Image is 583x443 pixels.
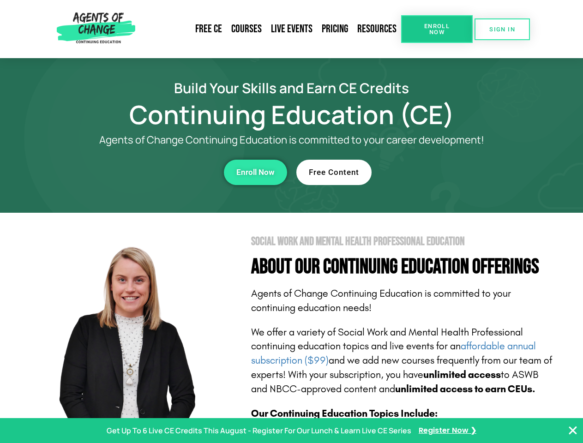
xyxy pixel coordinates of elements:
[107,424,411,437] p: Get Up To 6 Live CE Credits This August - Register For Our Lunch & Learn Live CE Series
[251,257,555,277] h4: About Our Continuing Education Offerings
[251,236,555,247] h2: Social Work and Mental Health Professional Education
[423,369,501,381] b: unlimited access
[251,325,555,396] p: We offer a variety of Social Work and Mental Health Professional continuing education topics and ...
[266,18,317,40] a: Live Events
[317,18,353,40] a: Pricing
[29,104,555,125] h1: Continuing Education (CE)
[296,160,372,185] a: Free Content
[224,160,287,185] a: Enroll Now
[395,383,535,395] b: unlimited access to earn CEUs.
[475,18,530,40] a: SIGN IN
[416,23,458,35] span: Enroll Now
[353,18,401,40] a: Resources
[401,15,473,43] a: Enroll Now
[66,134,518,146] p: Agents of Change Continuing Education is committed to your career development!
[29,81,555,95] h2: Build Your Skills and Earn CE Credits
[489,26,515,32] span: SIGN IN
[309,168,359,176] span: Free Content
[139,18,401,40] nav: Menu
[251,287,511,314] span: Agents of Change Continuing Education is committed to your continuing education needs!
[567,425,578,436] button: Close Banner
[227,18,266,40] a: Courses
[191,18,227,40] a: Free CE
[419,424,476,437] a: Register Now ❯
[236,168,275,176] span: Enroll Now
[251,407,438,419] b: Our Continuing Education Topics Include:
